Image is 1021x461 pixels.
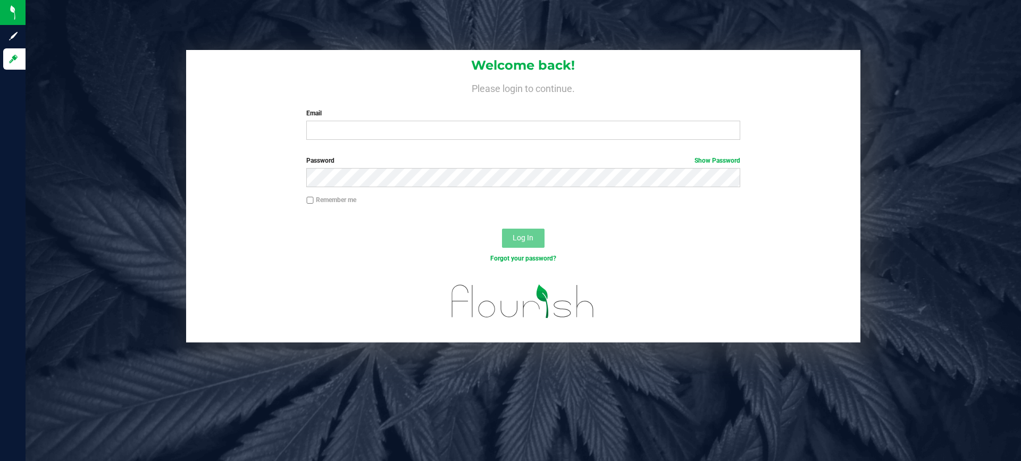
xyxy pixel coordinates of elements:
[306,197,314,204] input: Remember me
[513,233,533,242] span: Log In
[186,81,860,94] h4: Please login to continue.
[186,58,860,72] h1: Welcome back!
[694,157,740,164] a: Show Password
[8,31,19,41] inline-svg: Sign up
[306,157,334,164] span: Password
[306,195,356,205] label: Remember me
[490,255,556,262] a: Forgot your password?
[502,229,545,248] button: Log In
[8,54,19,64] inline-svg: Log in
[439,274,607,329] img: flourish_logo.svg
[306,108,740,118] label: Email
